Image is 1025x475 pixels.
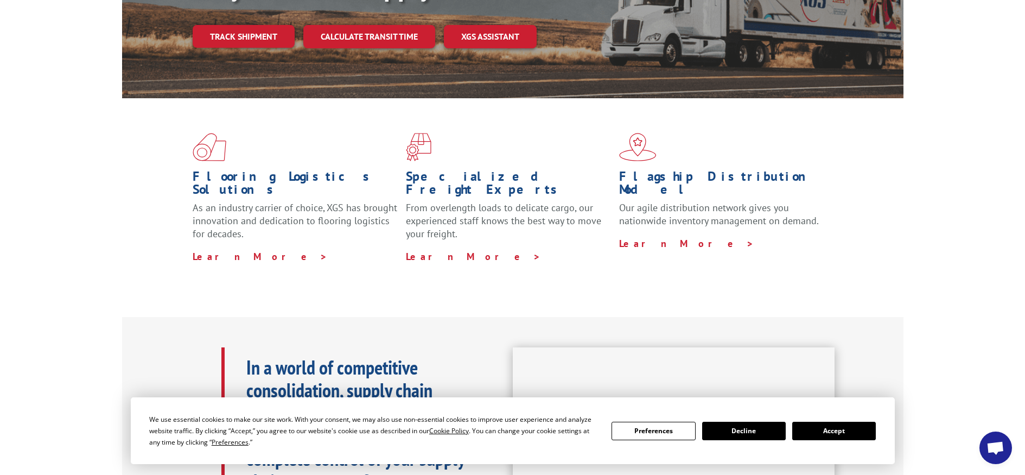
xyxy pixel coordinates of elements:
button: Decline [702,422,786,440]
img: xgs-icon-total-supply-chain-intelligence-red [193,133,226,161]
p: From overlength loads to delicate cargo, our experienced staff knows the best way to move your fr... [406,201,611,250]
span: Our agile distribution network gives you nationwide inventory management on demand. [619,201,819,227]
span: Cookie Policy [429,426,469,435]
a: Learn More > [619,237,754,250]
img: xgs-icon-flagship-distribution-model-red [619,133,657,161]
div: Open chat [979,432,1012,464]
a: Learn More > [406,250,541,263]
div: We use essential cookies to make our site work. With your consent, we may also use non-essential ... [149,414,599,448]
div: Cookie Consent Prompt [131,397,895,464]
h1: Specialized Freight Experts [406,170,611,201]
a: Calculate transit time [303,25,435,48]
button: Preferences [612,422,695,440]
button: Accept [792,422,876,440]
h1: Flooring Logistics Solutions [193,170,398,201]
span: As an industry carrier of choice, XGS has brought innovation and dedication to flooring logistics... [193,201,397,240]
a: XGS ASSISTANT [444,25,537,48]
img: xgs-icon-focused-on-flooring-red [406,133,431,161]
span: Preferences [212,438,249,447]
a: Track shipment [193,25,295,48]
a: Learn More > [193,250,328,263]
h1: Flagship Distribution Model [619,170,824,201]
